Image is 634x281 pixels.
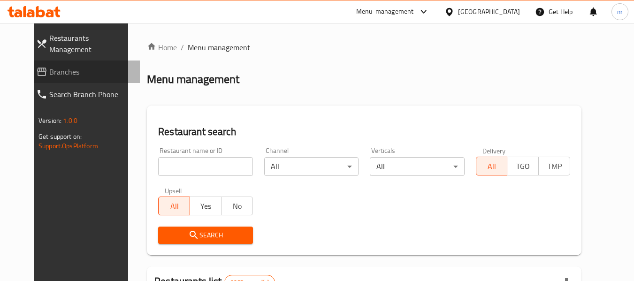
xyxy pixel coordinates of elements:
a: Restaurants Management [29,27,140,61]
span: Restaurants Management [49,32,132,55]
button: Yes [190,197,222,215]
span: Get support on: [38,130,82,143]
div: All [370,157,464,176]
span: TGO [511,159,535,173]
span: Version: [38,114,61,127]
h2: Menu management [147,72,239,87]
a: Search Branch Phone [29,83,140,106]
button: Search [158,227,252,244]
span: Search [166,229,245,241]
span: TMP [542,159,566,173]
button: No [221,197,253,215]
a: Branches [29,61,140,83]
button: All [158,197,190,215]
span: Yes [194,199,218,213]
div: Menu-management [356,6,414,17]
span: Branches [49,66,132,77]
span: No [225,199,249,213]
span: Search Branch Phone [49,89,132,100]
a: Home [147,42,177,53]
button: All [476,157,508,175]
h2: Restaurant search [158,125,570,139]
label: Upsell [165,187,182,194]
button: TGO [507,157,539,175]
div: All [264,157,359,176]
div: [GEOGRAPHIC_DATA] [458,7,520,17]
a: Support.OpsPlatform [38,140,98,152]
span: Menu management [188,42,250,53]
input: Search for restaurant name or ID.. [158,157,252,176]
label: Delivery [482,147,506,154]
nav: breadcrumb [147,42,581,53]
span: m [617,7,623,17]
span: 1.0.0 [63,114,77,127]
li: / [181,42,184,53]
span: All [162,199,186,213]
span: All [480,159,504,173]
button: TMP [538,157,570,175]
